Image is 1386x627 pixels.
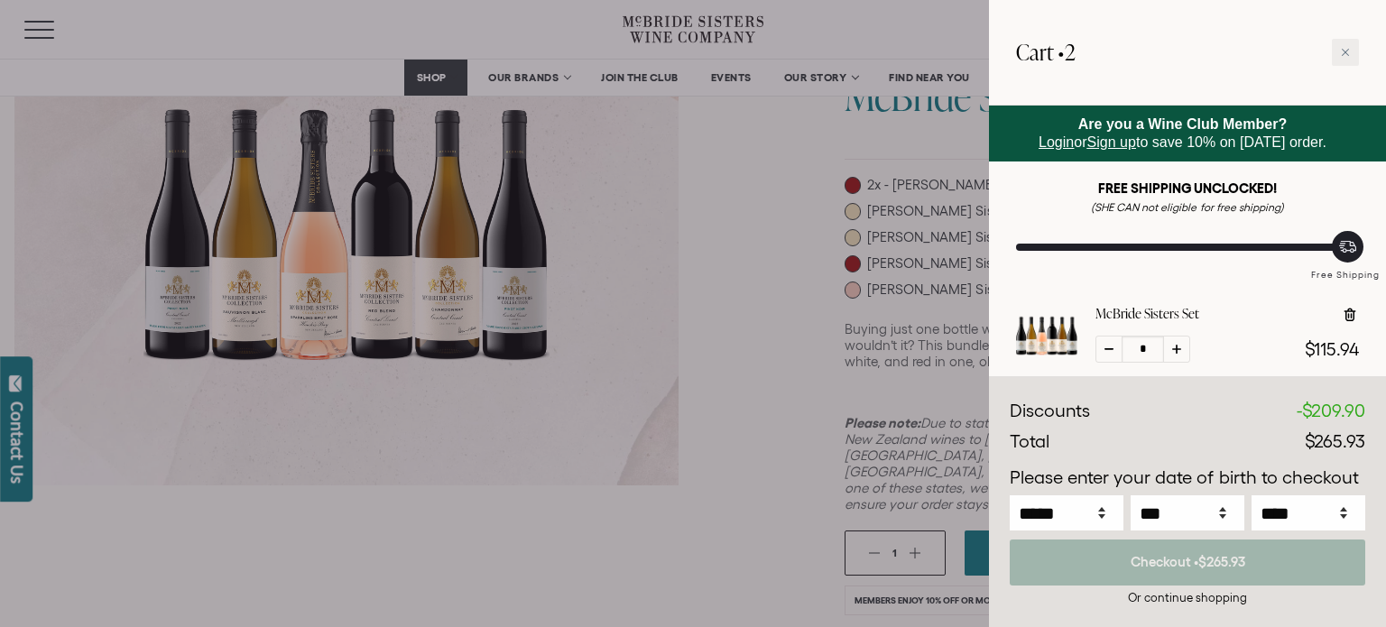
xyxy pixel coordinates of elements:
span: $209.90 [1302,401,1365,420]
div: Or continue shopping [1010,589,1365,606]
span: 2 [1065,37,1076,67]
h2: Cart • [1016,27,1076,78]
div: - [1297,398,1365,425]
strong: Are you a Wine Club Member? [1078,116,1288,132]
div: Free Shipping [1305,251,1386,282]
span: $265.93 [1305,431,1365,451]
p: Please enter your date of birth to checkout [1010,465,1365,492]
span: or to save 10% on [DATE] order. [1039,116,1326,150]
span: $115.94 [1305,339,1359,359]
a: McBride Sisters Set [1016,350,1077,370]
div: Total [1010,429,1049,456]
strong: FREE SHIPPING UNCLOCKED! [1098,180,1277,196]
a: Sign up [1087,134,1136,150]
em: (SHE CAN not eligible for free shipping) [1091,201,1284,213]
a: McBride Sisters Set [1095,305,1199,323]
div: Discounts [1010,398,1090,425]
a: Login [1039,134,1074,150]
